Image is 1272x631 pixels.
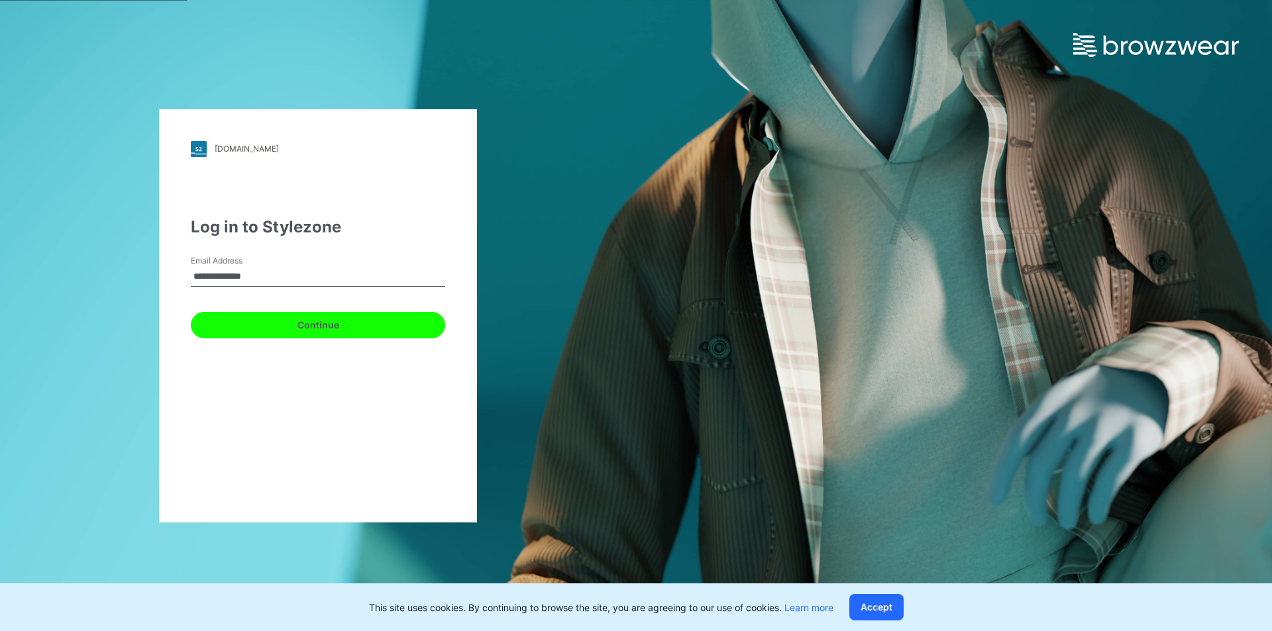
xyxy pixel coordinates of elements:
[849,594,904,620] button: Accept
[215,144,279,154] div: [DOMAIN_NAME]
[191,215,445,239] div: Log in to Stylezone
[191,255,284,267] label: Email Address
[369,601,833,614] p: This site uses cookies. By continuing to browse the site, you are agreeing to our use of cookies.
[784,602,833,613] a: Learn more
[1073,33,1239,57] img: browzwear-logo.e42bd6dac1945053ebaf764b6aa21510.svg
[191,141,207,157] img: stylezone-logo.562084cfcfab977791bfbf7441f1a819.svg
[191,141,445,157] a: [DOMAIN_NAME]
[191,312,445,338] button: Continue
